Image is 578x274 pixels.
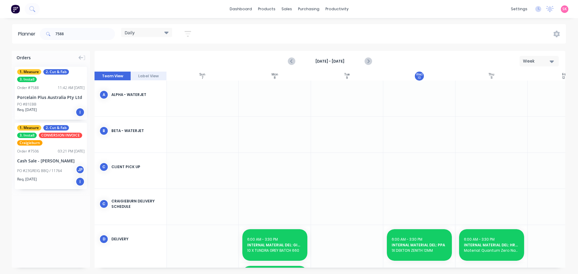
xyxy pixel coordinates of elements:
[99,199,108,208] div: C
[58,85,85,91] div: 11:42 AM [DATE]
[18,30,39,38] div: Planner
[76,177,85,186] div: I
[17,177,37,182] span: Req. [DATE]
[562,76,565,79] div: 12
[247,237,278,242] span: 6:00 AM - 3:30 PM
[111,92,162,97] div: Alpha - Waterjet
[392,237,422,242] span: 6:00 AM - 3:30 PM
[295,5,322,14] div: purchasing
[416,73,423,76] div: Wed
[17,54,31,61] span: Orders
[17,77,37,82] span: 3. Install
[99,162,108,171] div: C
[99,126,108,135] div: B
[346,76,348,79] div: 9
[58,149,85,154] div: 03:21 PM [DATE]
[17,133,37,138] span: 3. Install
[76,165,85,174] div: JP
[17,168,62,174] div: PO #23GREIG BBQ / 11764
[131,72,167,81] button: Label View
[111,199,162,209] div: Craigieburn Delivery Schedule
[247,248,303,253] span: 10 X TUNDRA GREY BATCH 660
[17,94,85,100] div: Porcelain Plus Australia Pty Ltd
[300,59,360,64] strong: [DATE] - [DATE]
[392,242,447,248] span: INTERNAL MATERIAL DEL: PPA
[523,58,551,64] div: Week
[17,158,85,164] div: Cash Sale - [PERSON_NAME]
[17,102,36,107] div: PO #81EBB
[95,72,131,81] button: Team View
[464,248,519,253] span: Material: Quantum Zero Naturale Concrete Matte QTY: 6 / Material: Quantum Zero Champagne QTY: 4
[11,5,20,14] img: Factory
[55,28,115,40] input: Search for orders...
[489,73,494,76] div: Thu
[111,128,162,134] div: Beta - Waterjet
[125,29,135,36] span: Daily
[17,85,39,91] div: Order # 7588
[17,69,41,75] span: 1. Measure
[43,125,69,131] span: 2. Cut & Fab
[464,237,495,242] span: 6:00 AM - 3:30 PM
[17,107,37,112] span: Req. [DATE]
[39,133,82,138] span: CONVERSION INVOICE
[255,5,278,14] div: products
[247,242,303,248] span: INTERNAL MATERIAL DEL: Gladstones 7551
[491,76,493,79] div: 11
[99,90,108,99] div: A
[272,73,278,76] div: Mon
[200,73,205,76] div: Sun
[344,73,350,76] div: Tue
[202,76,203,79] div: 7
[111,164,162,170] div: Client Pick Up
[562,73,566,76] div: Fri
[17,149,39,154] div: Order # 7506
[17,125,41,131] span: 1. Measure
[520,56,559,66] button: Week
[418,76,421,79] div: 10
[76,108,85,117] div: I
[508,5,530,14] div: settings
[99,235,108,244] div: D
[392,248,447,253] span: 1X DEKTON ZENITH 12MM
[278,5,295,14] div: sales
[17,140,42,146] span: Craigieburn
[111,236,162,242] div: Delivery
[227,5,255,14] a: dashboard
[274,76,275,79] div: 8
[562,6,567,12] span: SK
[43,69,69,75] span: 2. Cut & Fab
[322,5,352,14] div: productivity
[464,242,519,248] span: INTERNAL MATERIAL DEL: HRT > Craigiburn 7583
